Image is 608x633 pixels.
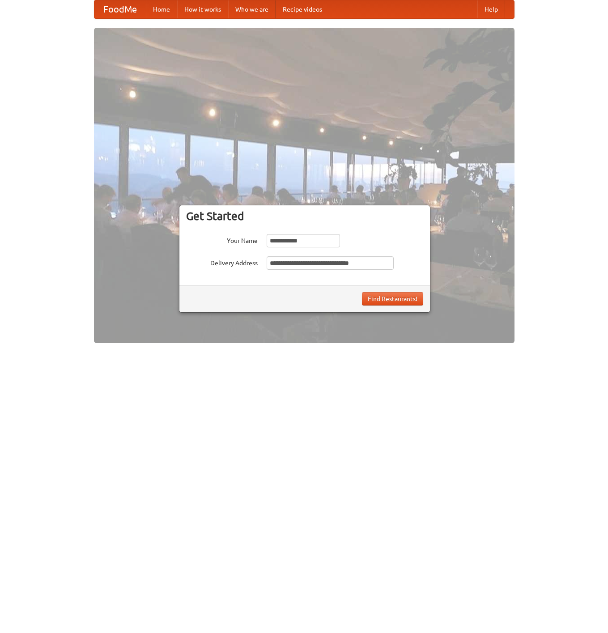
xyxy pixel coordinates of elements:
a: How it works [177,0,228,18]
button: Find Restaurants! [362,292,423,306]
label: Delivery Address [186,256,258,268]
a: FoodMe [94,0,146,18]
label: Your Name [186,234,258,245]
a: Help [477,0,505,18]
a: Who we are [228,0,276,18]
a: Recipe videos [276,0,329,18]
a: Home [146,0,177,18]
h3: Get Started [186,209,423,223]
